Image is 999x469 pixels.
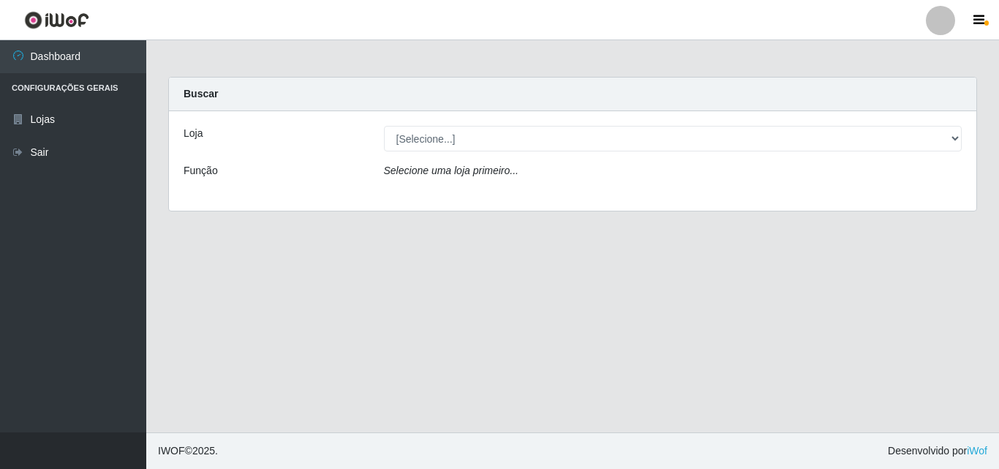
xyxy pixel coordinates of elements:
[184,88,218,100] strong: Buscar
[158,443,218,459] span: © 2025 .
[24,11,89,29] img: CoreUI Logo
[967,445,987,457] a: iWof
[184,126,203,141] label: Loja
[158,445,185,457] span: IWOF
[888,443,987,459] span: Desenvolvido por
[184,163,218,179] label: Função
[384,165,519,176] i: Selecione uma loja primeiro...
